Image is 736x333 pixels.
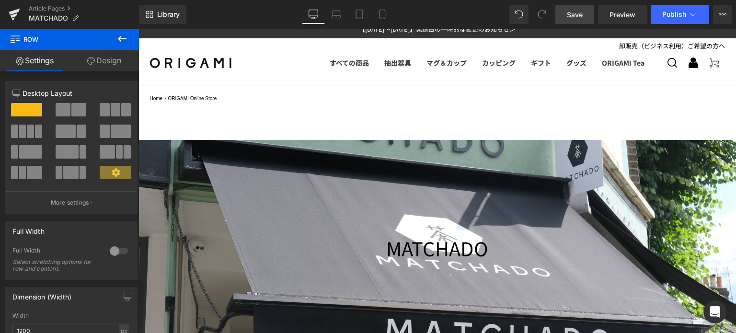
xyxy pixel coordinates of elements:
[598,5,647,24] a: Preview
[29,14,68,22] span: MATCHADO
[544,23,565,45] a: マイページ
[529,29,539,39] img: icon_search.png
[662,11,686,18] span: Publish
[139,5,186,24] a: New Library
[463,30,506,38] span: ORIGAMI Tea
[238,24,280,44] a: 抽出器具
[567,10,583,20] span: Save
[651,5,709,24] button: Publish
[420,24,456,44] a: グッズ
[703,300,726,323] div: Open Intercom Messenger
[392,30,413,38] span: ギフト
[523,23,544,45] summary: 検索
[509,5,529,24] button: Undo
[29,5,139,12] a: Article Pages
[12,222,45,235] div: Full Width
[11,29,93,39] img: ORIGAMI Online Store
[12,247,100,257] div: Full Width
[336,24,385,44] a: カッピング
[12,312,130,319] div: Width
[11,61,586,75] nav: breadcrumbs
[248,206,350,233] span: MATCHADO
[6,191,137,214] button: More settings
[157,10,180,19] span: Library
[550,29,560,39] img: マイページ
[10,29,105,50] span: Row
[571,30,581,39] img: カート
[302,5,325,24] a: Desktop
[69,50,139,71] a: Design
[51,198,89,207] p: More settings
[184,24,238,44] a: すべての商品
[12,287,71,301] div: Dimension (Width)
[8,25,96,43] a: ORIGAMI Online Store
[371,5,394,24] a: Mobile
[348,5,371,24] a: Tablet
[280,24,336,44] a: マグ＆カップ
[191,30,230,38] span: すべての商品
[26,67,27,72] span: ›
[12,259,99,272] div: Select stretching options for row and content.
[344,30,377,38] span: カッピング
[456,24,514,44] a: ORIGAMI Tea
[11,67,24,72] a: Home
[288,30,328,38] span: マグ＆カップ
[481,12,586,22] a: 卸販売（ビジネス利用）ご希望の方へ
[385,24,420,44] a: ギフト
[30,67,79,72] span: ORIGAMI Online Store
[532,5,552,24] button: Redo
[428,30,448,38] span: グッズ
[325,5,348,24] a: Laptop
[246,30,273,38] span: 抽出器具
[713,5,732,24] button: More
[609,10,635,20] span: Preview
[12,88,130,98] p: Desktop Layout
